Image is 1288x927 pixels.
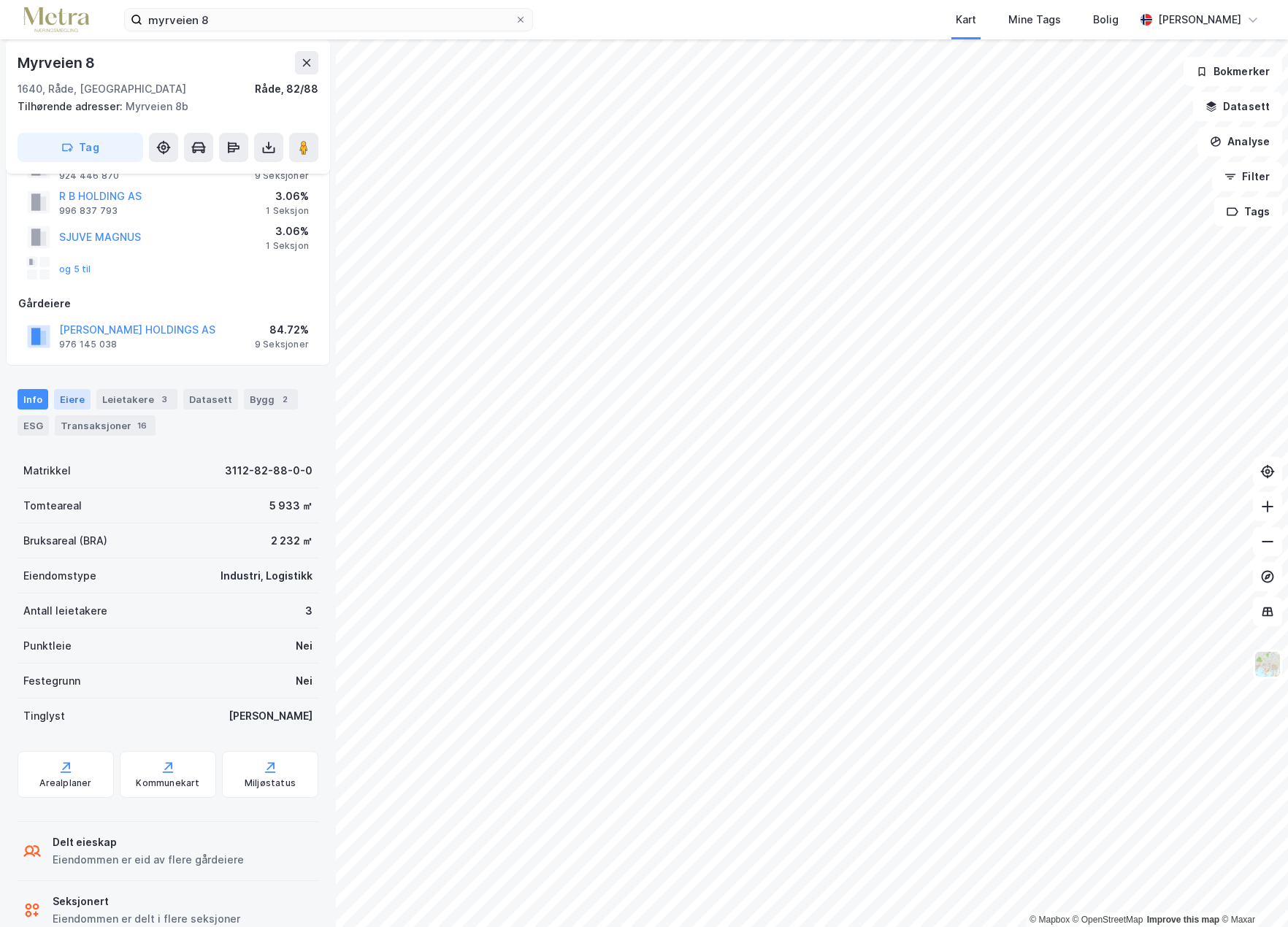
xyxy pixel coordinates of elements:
[134,418,150,433] div: 16
[18,295,318,312] div: Gårdeiere
[245,777,296,789] div: Miljøstatus
[136,777,199,789] div: Kommunekart
[18,133,143,162] button: Tag
[1073,915,1143,925] a: OpenStreetMap
[18,98,307,115] div: Myrveien 8b
[157,392,172,407] div: 3
[296,637,313,655] div: Nei
[23,672,80,690] div: Festegrunn
[266,205,309,217] div: 1 Seksjon
[53,893,240,910] div: Seksjonert
[225,462,313,480] div: 3112-82-88-0-0
[255,80,318,98] div: Råde, 82/88
[1212,162,1282,191] button: Filter
[1158,11,1241,28] div: [PERSON_NAME]
[23,637,72,655] div: Punktleie
[59,205,118,217] div: 996 837 793
[255,321,309,339] div: 84.72%
[23,497,82,515] div: Tomteareal
[1215,857,1288,927] div: Kontrollprogram for chat
[23,532,107,550] div: Bruksareal (BRA)
[1093,11,1119,28] div: Bolig
[53,834,244,851] div: Delt eieskap
[266,188,309,205] div: 3.06%
[244,389,298,409] div: Bygg
[255,339,309,350] div: 9 Seksjoner
[266,223,309,240] div: 3.06%
[18,415,49,436] div: ESG
[1197,127,1282,156] button: Analyse
[18,80,186,98] div: 1640, Råde, [GEOGRAPHIC_DATA]
[55,415,156,436] div: Transaksjoner
[59,170,119,182] div: 924 446 870
[59,339,117,350] div: 976 145 038
[53,851,244,869] div: Eiendommen er eid av flere gårdeiere
[1008,11,1061,28] div: Mine Tags
[23,7,89,33] img: metra-logo.256734c3b2bbffee19d4.png
[1030,915,1070,925] a: Mapbox
[1215,857,1288,927] iframe: Chat Widget
[183,389,238,409] div: Datasett
[221,567,313,585] div: Industri, Logistikk
[39,777,91,789] div: Arealplaner
[1184,57,1282,86] button: Bokmerker
[23,602,107,620] div: Antall leietakere
[1193,92,1282,121] button: Datasett
[271,532,313,550] div: 2 232 ㎡
[1214,197,1282,226] button: Tags
[18,100,126,112] span: Tilhørende adresser:
[255,170,309,182] div: 9 Seksjoner
[23,707,65,725] div: Tinglyst
[23,567,96,585] div: Eiendomstype
[142,9,515,31] input: Søk på adresse, matrikkel, gårdeiere, leietakere eller personer
[54,389,91,409] div: Eiere
[956,11,976,28] div: Kart
[18,389,48,409] div: Info
[96,389,177,409] div: Leietakere
[296,672,313,690] div: Nei
[229,707,313,725] div: [PERSON_NAME]
[23,462,71,480] div: Matrikkel
[1254,650,1281,678] img: Z
[277,392,292,407] div: 2
[18,51,98,74] div: Myrveien 8
[305,602,313,620] div: 3
[1147,915,1219,925] a: Improve this map
[269,497,313,515] div: 5 933 ㎡
[266,240,309,252] div: 1 Seksjon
